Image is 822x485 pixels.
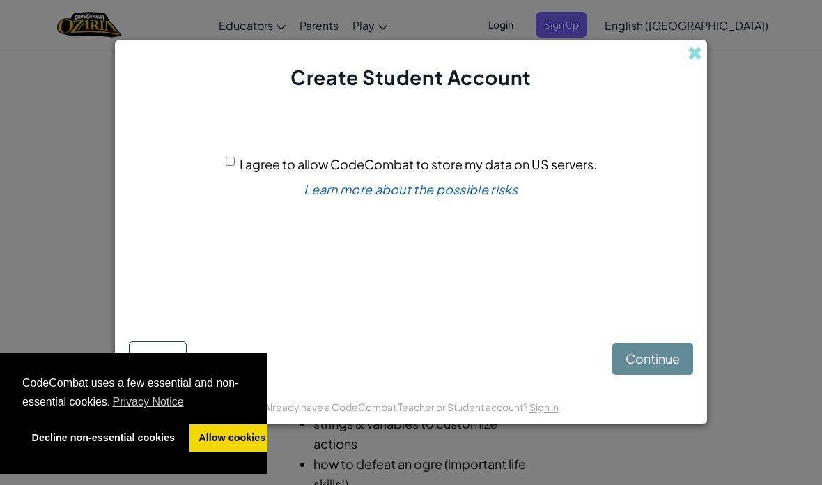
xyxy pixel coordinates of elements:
[290,65,531,89] span: Create Student Account
[110,392,186,413] a: learn more about cookies
[304,181,518,197] a: Learn more about the possible risks
[529,401,559,413] a: Sign in
[22,375,245,413] span: CodeCombat uses a few essential and non-essential cookies.
[129,341,187,375] button: Back
[189,424,275,452] a: allow cookies
[240,156,597,172] span: I agree to allow CodeCombat to store my data on US servers.
[325,248,496,262] p: If you are not sure, ask your teacher.
[264,401,529,413] span: Already have a CodeCombat Teacher or Student account?
[143,350,173,366] span: Back
[22,424,185,452] a: deny cookies
[226,157,235,166] input: I agree to allow CodeCombat to store my data on US servers.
